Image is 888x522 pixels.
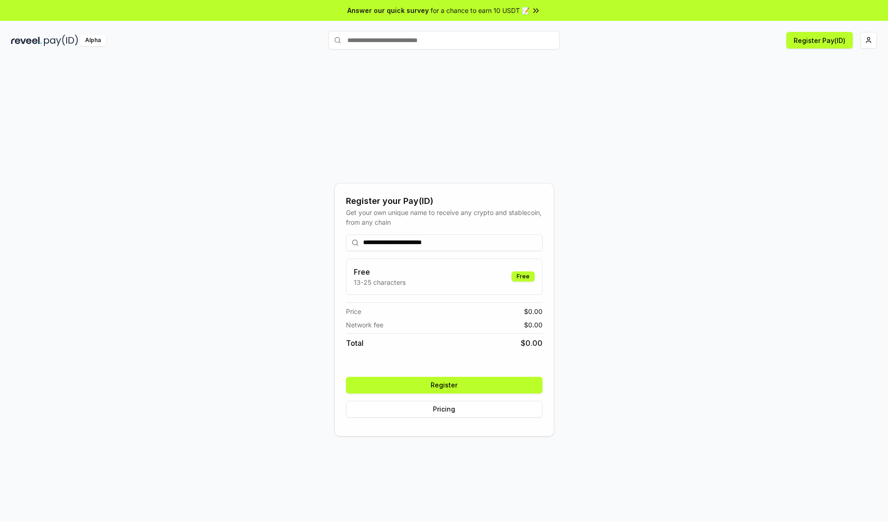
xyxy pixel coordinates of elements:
[524,320,543,330] span: $ 0.00
[347,6,429,15] span: Answer our quick survey
[354,266,406,277] h3: Free
[346,307,361,316] span: Price
[346,320,383,330] span: Network fee
[346,208,543,227] div: Get your own unique name to receive any crypto and stablecoin, from any chain
[521,338,543,349] span: $ 0.00
[524,307,543,316] span: $ 0.00
[354,277,406,287] p: 13-25 characters
[346,195,543,208] div: Register your Pay(ID)
[346,338,364,349] span: Total
[431,6,530,15] span: for a chance to earn 10 USDT 📝
[786,32,853,49] button: Register Pay(ID)
[11,35,42,46] img: reveel_dark
[80,35,106,46] div: Alpha
[44,35,78,46] img: pay_id
[346,377,543,393] button: Register
[512,271,535,282] div: Free
[346,401,543,418] button: Pricing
